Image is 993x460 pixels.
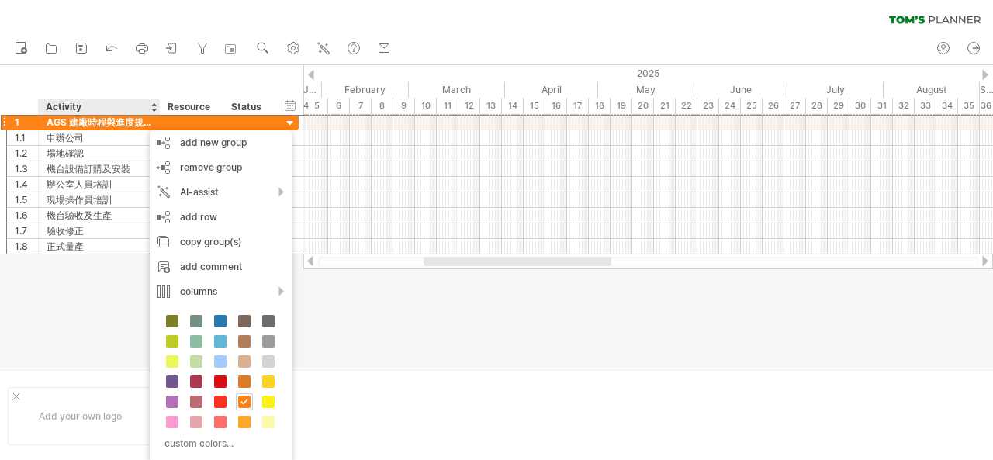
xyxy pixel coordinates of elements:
[15,223,38,238] div: 1.7
[871,98,893,114] div: 31
[936,98,958,114] div: 34
[719,98,741,114] div: 24
[505,81,598,98] div: April 2025
[15,192,38,207] div: 1.5
[632,98,654,114] div: 20
[415,98,437,114] div: 10
[258,425,389,438] div: ....
[350,98,372,114] div: 7
[893,98,915,114] div: 32
[306,98,328,114] div: 5
[787,81,884,98] div: July 2025
[8,387,153,445] div: Add your own logo
[150,254,292,279] div: add comment
[524,98,545,114] div: 15
[150,130,292,155] div: add new group
[258,406,389,419] div: ....
[46,99,151,115] div: Activity
[694,81,787,98] div: June 2025
[15,177,38,192] div: 1.4
[784,98,806,114] div: 27
[231,99,265,115] div: Status
[589,98,611,114] div: 18
[567,98,589,114] div: 17
[958,98,980,114] div: 35
[15,146,38,161] div: 1.2
[47,130,152,145] div: 申辦公司
[763,98,784,114] div: 26
[150,205,292,230] div: add row
[322,81,409,98] div: February 2025
[15,161,38,176] div: 1.3
[47,146,152,161] div: 場地確認
[15,239,38,254] div: 1.8
[168,99,215,115] div: Resource
[47,208,152,223] div: 機台驗收及生產
[47,115,152,130] div: AGS 建廠時程與進度規劃
[328,98,350,114] div: 6
[157,433,279,454] div: custom colors...
[180,161,242,173] span: remove group
[47,192,152,207] div: 現場操作員培訓
[437,98,458,114] div: 11
[676,98,697,114] div: 22
[806,98,828,114] div: 28
[741,98,763,114] div: 25
[458,98,480,114] div: 12
[258,386,389,399] div: ....
[915,98,936,114] div: 33
[409,81,505,98] div: March 2025
[47,161,152,176] div: 機台設備訂購及安裝
[828,98,849,114] div: 29
[611,98,632,114] div: 19
[697,98,719,114] div: 23
[480,98,502,114] div: 13
[654,98,676,114] div: 21
[393,98,415,114] div: 9
[545,98,567,114] div: 16
[150,230,292,254] div: copy group(s)
[15,130,38,145] div: 1.1
[884,81,980,98] div: August 2025
[47,223,152,238] div: 驗收修正
[502,98,524,114] div: 14
[598,81,694,98] div: May 2025
[150,180,292,205] div: AI-assist
[15,208,38,223] div: 1.6
[47,177,152,192] div: 辦公室人員培訓
[15,115,38,130] div: 1
[150,279,292,304] div: columns
[849,98,871,114] div: 30
[372,98,393,114] div: 8
[47,239,152,254] div: 正式量產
